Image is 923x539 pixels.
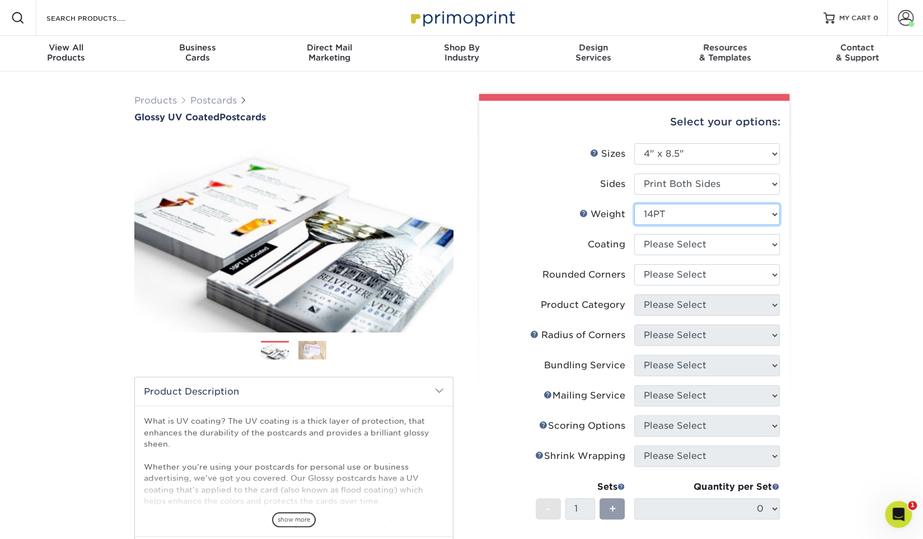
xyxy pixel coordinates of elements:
div: Marketing [264,43,396,63]
div: Sides [600,177,625,191]
a: Postcards [190,95,237,106]
div: Scoring Options [539,419,625,433]
span: MY CART [839,13,871,23]
div: & Support [791,43,923,63]
div: & Templates [659,43,791,63]
div: Coating [588,238,625,251]
div: Shrink Wrapping [535,449,625,463]
div: Radius of Corners [530,329,625,342]
div: Select your options: [488,101,780,143]
span: + [608,500,616,517]
a: Glossy UV CoatedPostcards [134,112,453,123]
a: Resources& Templates [659,36,791,72]
span: Design [527,43,659,53]
span: Contact [791,43,923,53]
span: 1 [908,501,917,510]
div: Services [527,43,659,63]
div: Industry [396,43,528,63]
span: Shop By [396,43,528,53]
div: Sets [536,480,625,494]
img: Postcards 02 [298,340,326,360]
div: Bundling Service [544,359,625,372]
a: Contact& Support [791,36,923,72]
span: Business [132,43,264,53]
span: Glossy UV Coated [134,112,219,123]
img: Glossy UV Coated 01 [134,124,453,344]
div: Rounded Corners [542,268,625,282]
div: Weight [579,208,625,221]
a: BusinessCards [132,36,264,72]
div: Cards [132,43,264,63]
iframe: Intercom live chat [885,501,912,528]
img: Postcards 01 [261,341,289,361]
a: Products [134,95,177,106]
div: Product Category [541,298,625,312]
img: Primoprint [406,6,518,30]
div: Sizes [590,147,625,161]
a: Shop ByIndustry [396,36,528,72]
a: DesignServices [527,36,659,72]
span: show more [272,512,316,527]
span: Resources [659,43,791,53]
h2: Product Description [135,377,453,406]
span: 0 [873,14,878,22]
span: - [546,500,551,517]
div: Mailing Service [544,389,625,402]
a: Direct MailMarketing [264,36,396,72]
h1: Postcards [134,112,453,123]
input: SEARCH PRODUCTS..... [45,11,154,25]
div: Quantity per Set [634,480,780,494]
span: Direct Mail [264,43,396,53]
